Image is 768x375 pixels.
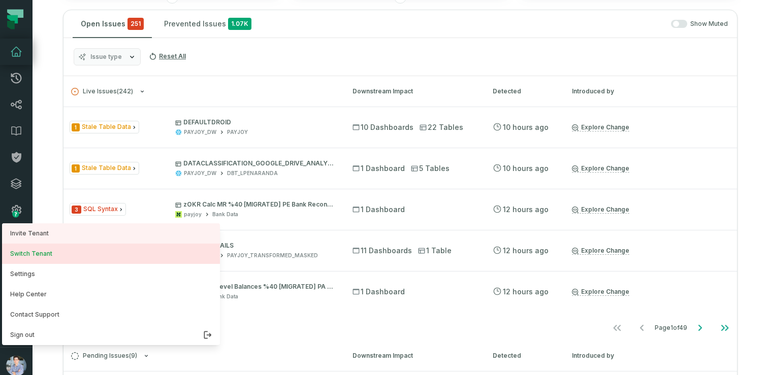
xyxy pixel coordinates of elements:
[572,351,663,360] div: Introduced by
[71,88,334,95] button: Live Issues(242)
[184,128,216,136] div: PAYJOY_DW
[353,287,405,297] span: 1 Dashboard
[493,351,554,360] div: Detected
[420,122,463,132] span: 22 Tables
[353,87,474,96] div: Downstream Impact
[127,18,144,30] span: critical issues and errors combined
[572,247,629,255] a: Explore Change
[184,211,202,218] div: payjoy
[175,283,334,291] p: Statement Level Balances %40 [MIGRATED] PA Bank Reconciliation Reports
[212,211,238,218] div: Bank Data
[572,206,629,214] a: Explore Change
[503,123,549,131] relative-time: Sep 30, 2025, 3:10 AM PDT
[572,87,663,96] div: Introduced by
[184,169,216,177] div: PAYJOY_DW
[503,287,549,296] relative-time: Sep 30, 2025, 12:46 AM PDT
[71,352,137,360] span: Pending Issues ( 9 )
[70,162,139,175] span: Issue Type
[145,48,190,64] button: Reset All
[228,18,251,30] span: 1.07K
[175,159,334,167] p: DATACLASSIFICATION_GOOGLE_DRIVE_ANALYTICS
[411,163,450,174] span: 5 Tables
[72,123,80,131] span: Severity
[2,284,220,304] a: Help Center
[353,204,405,215] span: 1 Dashboard
[2,304,220,325] a: Contact Support
[175,118,334,126] p: DEFAULTDROID
[175,200,334,209] p: zOKR Calc MR %40 [MIGRATED] PE Bank Reconciliation Reports
[72,206,81,214] span: Severity
[605,318,737,338] ul: Page 1 of 49
[70,121,139,133] span: Issue Type
[2,325,220,345] button: Sign out
[572,288,629,296] a: Explore Change
[227,252,318,259] div: PAYJOY_TRANSFORMED_MASKED
[2,244,220,264] button: Switch Tenant
[503,164,549,173] relative-time: Sep 30, 2025, 3:10 AM PDT
[493,87,554,96] div: Detected
[63,107,737,340] div: Live Issues(242)
[2,264,220,284] button: Settings
[503,205,549,214] relative-time: Sep 30, 2025, 12:46 AM PDT
[212,293,238,300] div: Bank Data
[63,318,737,338] nav: pagination
[688,318,712,338] button: Go to next page
[353,351,474,360] div: Downstream Impact
[156,10,260,38] button: Prevented Issues
[630,318,654,338] button: Go to previous page
[503,246,549,255] relative-time: Sep 30, 2025, 12:46 AM PDT
[71,88,133,95] span: Live Issues ( 242 )
[353,163,405,174] span: 1 Dashboard
[227,169,278,177] div: DBT_LPENARANDA
[90,53,122,61] span: Issue type
[353,246,412,256] span: 11 Dashboards
[264,20,728,28] div: Show Muted
[713,318,737,338] button: Go to last page
[71,352,334,360] button: Pending Issues(9)
[227,128,248,136] div: PAYJOY
[572,123,629,131] a: Explore Change
[2,223,220,345] div: avatar of Alon Nafta
[73,10,152,38] button: Open Issues
[353,122,413,132] span: 10 Dashboards
[175,242,334,250] p: ORDER_DETAILS
[418,246,452,256] span: 1 Table
[74,48,141,65] button: Issue type
[572,164,629,173] a: Explore Change
[72,164,80,173] span: Severity
[70,203,126,216] span: Issue Type
[605,318,629,338] button: Go to first page
[2,223,220,244] a: Invite Tenant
